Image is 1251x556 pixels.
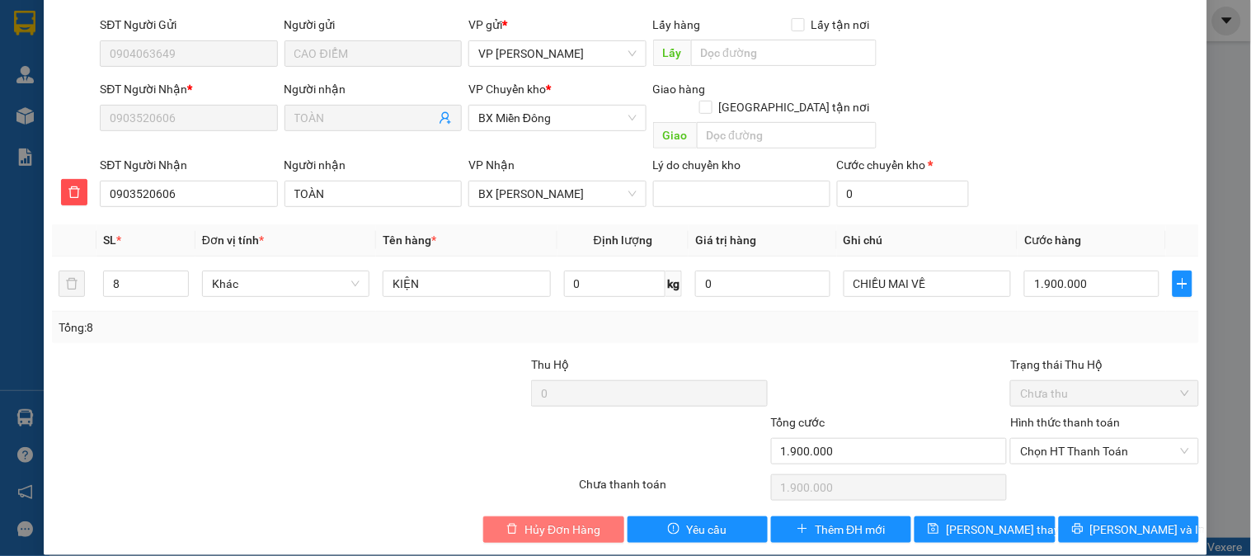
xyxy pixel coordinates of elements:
span: delete [506,523,518,536]
span: Khác [212,271,360,296]
div: Người gửi [285,16,462,34]
span: Lấy tận nơi [805,16,877,34]
span: Hủy Đơn Hàng [524,521,600,539]
span: save [928,523,939,536]
div: VP gửi [468,16,646,34]
div: Lý do chuyển kho [653,156,830,174]
button: save[PERSON_NAME] thay đổi [915,516,1055,543]
th: Ghi chú [837,224,1018,257]
div: Tổng: 8 [59,318,484,337]
span: [GEOGRAPHIC_DATA] tận nơi [713,98,877,116]
div: SĐT Người Nhận [100,80,277,98]
span: Chưa thu [1020,381,1188,406]
span: plus [1173,277,1192,290]
div: Cước chuyển kho [837,156,969,174]
span: Chọn HT Thanh Toán [1020,439,1188,464]
button: exclamation-circleYêu cầu [628,516,768,543]
button: deleteHủy Đơn Hàng [483,516,623,543]
span: VP Chuyển kho [468,82,546,96]
button: delete [61,179,87,205]
div: SĐT Người Nhận [100,156,277,174]
span: Lấy [653,40,691,66]
span: [PERSON_NAME] và In [1090,521,1206,539]
span: Tổng cước [771,416,825,429]
button: plusThêm ĐH mới [771,516,911,543]
button: printer[PERSON_NAME] và In [1059,516,1199,543]
span: BX Miền Đông [478,106,636,130]
input: Ghi Chú [844,271,1011,297]
span: Cước hàng [1024,233,1081,247]
span: BX Phạm Văn Đồng [478,181,636,206]
span: [PERSON_NAME] thay đổi [946,521,1078,539]
span: Lấy hàng [653,18,701,31]
div: Trạng thái Thu Hộ [1010,356,1198,374]
span: Định lượng [594,233,652,247]
button: plus [1173,271,1192,297]
span: Thu Hộ [531,358,569,371]
span: Giao hàng [653,82,706,96]
span: Đơn vị tính [202,233,264,247]
span: plus [797,523,808,536]
span: user-add [439,111,452,125]
input: Dọc đường [691,40,877,66]
span: delete [62,186,87,199]
input: VD: Bàn, Ghế [383,271,550,297]
span: SL [103,233,116,247]
label: Hình thức thanh toán [1010,416,1120,429]
div: Chưa thanh toán [577,475,769,504]
span: Thêm ĐH mới [815,521,885,539]
span: kg [665,271,682,297]
input: Dọc đường [697,122,877,148]
span: VP Thành Thái [478,41,636,66]
button: delete [59,271,85,297]
div: Người nhận [285,156,462,174]
span: Yêu cầu [686,521,727,539]
span: Giao [653,122,697,148]
span: Giá trị hàng [695,233,756,247]
div: VP Nhận [468,156,646,174]
div: SĐT Người Gửi [100,16,277,34]
span: Tên hàng [383,233,436,247]
div: Người nhận [285,80,462,98]
span: exclamation-circle [668,523,680,536]
span: printer [1072,523,1084,536]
